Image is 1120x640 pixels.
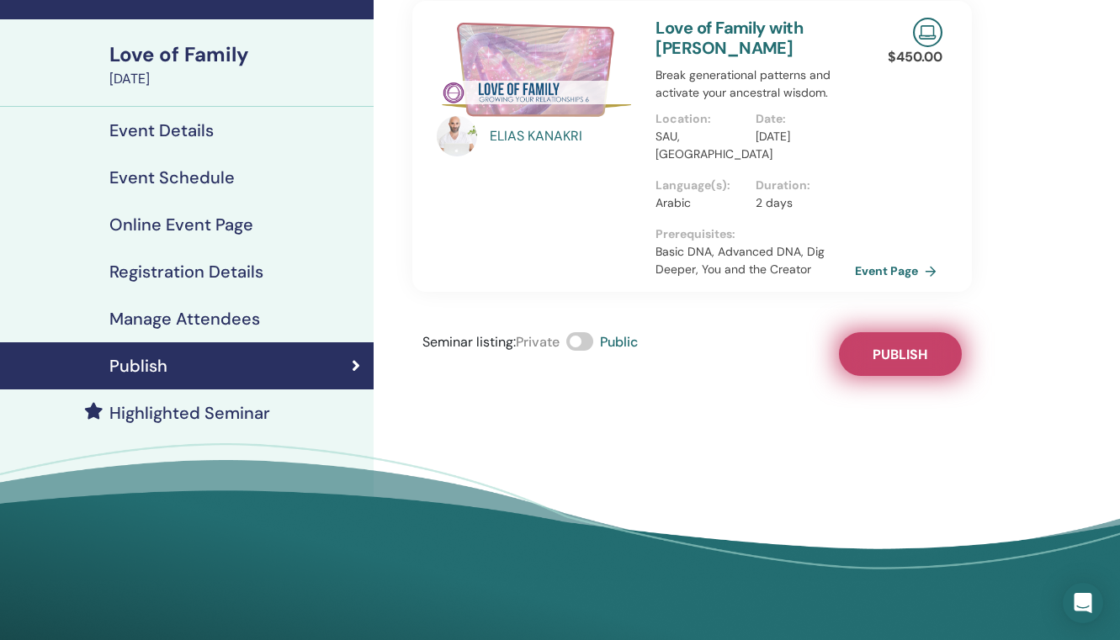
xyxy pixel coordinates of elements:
[756,110,845,128] p: Date :
[656,17,803,59] a: Love of Family with [PERSON_NAME]
[437,18,636,121] img: Love of Family
[490,126,640,146] a: ELIAS KANAKRI
[109,309,260,329] h4: Manage Attendees
[656,177,745,194] p: Language(s) :
[656,194,745,212] p: Arabic
[109,40,364,69] div: Love of Family
[656,66,855,102] p: Break generational patterns and activate your ancestral wisdom.
[437,116,477,156] img: default.jpg
[109,214,253,235] h4: Online Event Page
[756,128,845,145] p: [DATE]
[873,346,927,363] span: Publish
[109,120,214,140] h4: Event Details
[109,356,167,376] h4: Publish
[656,225,855,243] p: Prerequisites :
[913,18,942,47] img: Live Online Seminar
[516,333,560,351] span: Private
[109,69,364,89] div: [DATE]
[756,177,845,194] p: Duration :
[888,47,942,67] p: $ 450.00
[600,333,638,351] span: Public
[109,262,263,282] h4: Registration Details
[1063,583,1103,623] div: Open Intercom Messenger
[756,194,845,212] p: 2 days
[109,403,270,423] h4: Highlighted Seminar
[656,128,745,163] p: SAU, [GEOGRAPHIC_DATA]
[855,258,943,283] a: Event Page
[109,167,235,188] h4: Event Schedule
[839,332,962,376] button: Publish
[99,40,374,89] a: Love of Family[DATE]
[422,333,516,351] span: Seminar listing :
[656,243,855,278] p: Basic DNA, Advanced DNA, Dig Deeper, You and the Creator
[656,110,745,128] p: Location :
